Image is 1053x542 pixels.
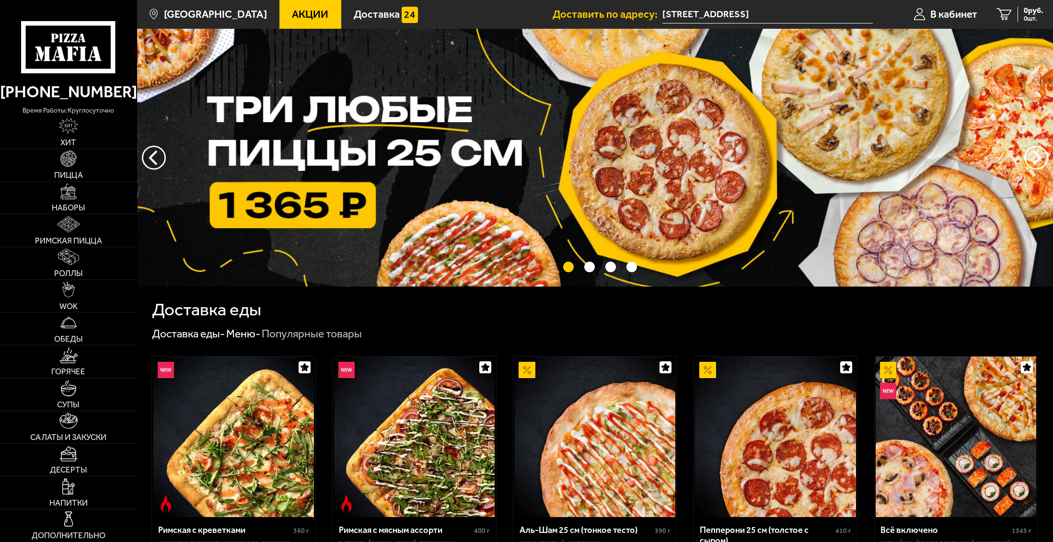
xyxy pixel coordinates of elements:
[59,302,78,311] span: WOK
[605,262,616,272] button: точки переключения
[338,362,355,378] img: Новинка
[54,335,83,343] span: Обеды
[520,525,652,536] div: Аль-Шам 25 см (тонкое тесто)
[584,262,595,272] button: точки переключения
[1024,146,1048,170] button: предыдущий
[354,9,400,20] span: Доставка
[49,499,88,507] span: Напитки
[158,362,174,378] img: Новинка
[57,401,80,409] span: Супы
[142,146,166,170] button: следующий
[152,357,315,517] a: НовинкаОстрое блюдоРимская с креветками
[60,138,76,147] span: Хит
[553,9,662,20] span: Доставить по адресу:
[1012,527,1031,535] span: 1345 г
[333,357,496,517] a: НовинкаОстрое блюдоРимская с мясным ассорти
[54,269,83,277] span: Роллы
[338,495,355,511] img: Острое блюдо
[152,301,261,319] h1: Доставка еды
[880,383,896,399] img: Новинка
[402,7,418,23] img: 15daf4d41897b9f0e9f617042186c801.svg
[655,527,671,535] span: 390 г
[1024,7,1043,14] span: 0 руб.
[695,357,856,517] img: Пепперони 25 см (толстое с сыром)
[152,327,225,340] a: Доставка еды-
[662,6,873,23] input: Ваш адрес доставки
[513,357,676,517] a: АкционныйАль-Шам 25 см (тонкое тесто)
[515,357,675,517] img: Аль-Шам 25 см (тонкое тесто)
[662,6,873,23] span: посёлок Парголово, Заречная улица, 10
[32,531,105,540] span: Дополнительно
[35,237,102,245] span: Римская пицца
[30,433,106,441] span: Салаты и закуски
[158,525,291,536] div: Римская с креветками
[292,9,328,20] span: Акции
[875,357,1038,517] a: АкционныйНовинкаВсё включено
[930,9,977,20] span: В кабинет
[474,527,490,535] span: 400 г
[626,262,637,272] button: точки переключения
[50,466,87,474] span: Десерты
[563,262,574,272] button: точки переключения
[226,327,260,340] a: Меню-
[1024,15,1043,22] span: 0 шт.
[153,357,314,517] img: Римская с креветками
[51,368,85,376] span: Горячее
[158,495,174,511] img: Острое блюдо
[519,362,535,378] img: Акционный
[699,362,716,378] img: Акционный
[339,525,472,536] div: Римская с мясным ассорти
[164,9,267,20] span: [GEOGRAPHIC_DATA]
[54,171,83,179] span: Пицца
[880,362,896,378] img: Акционный
[262,327,362,341] div: Популярные товары
[52,204,85,212] span: Наборы
[293,527,309,535] span: 360 г
[880,525,1009,536] div: Всё включено
[876,357,1036,517] img: Всё включено
[835,527,851,535] span: 410 г
[694,357,857,517] a: АкционныйПепперони 25 см (толстое с сыром)
[334,357,495,517] img: Римская с мясным ассорти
